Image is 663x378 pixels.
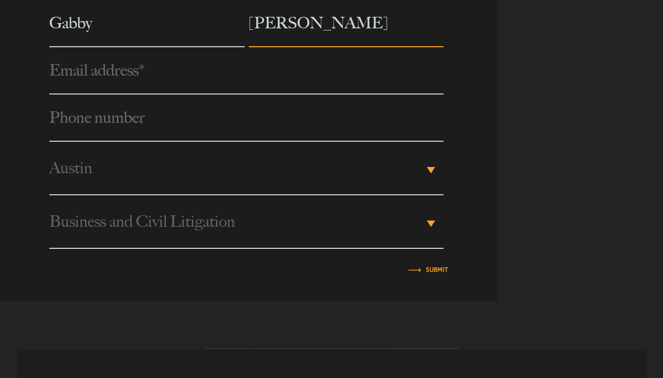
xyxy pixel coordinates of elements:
[49,142,424,194] span: Austin
[49,94,444,142] input: Phone number
[426,267,448,273] input: Submit
[427,220,435,227] b: ▾
[49,47,444,94] input: Email address*
[49,195,424,248] span: Business and Civil Litigation
[427,167,435,173] b: ▾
